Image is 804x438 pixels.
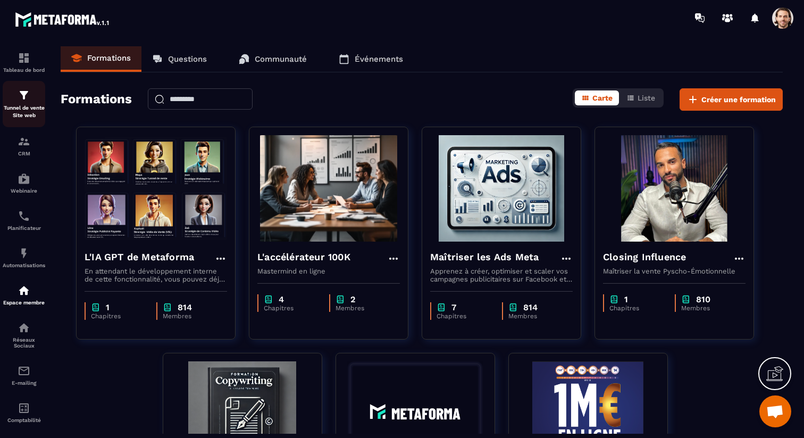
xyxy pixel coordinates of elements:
[681,304,735,312] p: Membres
[91,312,146,320] p: Chapitres
[85,135,227,242] img: formation-background
[508,302,518,312] img: chapter
[437,312,491,320] p: Chapitres
[85,250,194,265] h4: L'IA GPT de Metaforma
[422,127,594,353] a: formation-backgroundMaîtriser les Ads MetaApprenez à créer, optimiser et scaler vos campagnes pub...
[620,90,661,105] button: Liste
[328,46,414,72] a: Événements
[3,188,45,194] p: Webinaire
[3,67,45,73] p: Tableau de bord
[355,54,403,64] p: Événements
[3,313,45,357] a: social-networksocial-networkRéseaux Sociaux
[18,89,30,102] img: formation
[264,304,319,312] p: Chapitres
[3,417,45,423] p: Comptabilité
[61,46,141,72] a: Formations
[163,312,217,320] p: Membres
[3,164,45,202] a: automationsautomationsWebinaire
[3,44,45,81] a: formationformationTableau de bord
[141,46,217,72] a: Questions
[592,94,613,102] span: Carte
[18,172,30,185] img: automations
[575,90,619,105] button: Carte
[3,380,45,386] p: E-mailing
[3,202,45,239] a: schedulerschedulerPlanificateur
[624,294,628,304] p: 1
[3,300,45,305] p: Espace membre
[451,302,456,312] p: 7
[18,247,30,260] img: automations
[3,81,45,127] a: formationformationTunnel de vente Site web
[18,365,30,377] img: email
[638,94,655,102] span: Liste
[257,267,400,275] p: Mastermind en ligne
[15,10,111,29] img: logo
[76,127,249,353] a: formation-backgroundL'IA GPT de MetaformaEn attendant le développement interne de cette fonctionn...
[18,52,30,64] img: formation
[336,304,389,312] p: Membres
[3,262,45,268] p: Automatisations
[701,94,776,105] span: Créer une formation
[106,302,110,312] p: 1
[350,294,355,304] p: 2
[430,135,573,242] img: formation-background
[696,294,710,304] p: 810
[18,135,30,148] img: formation
[437,302,446,312] img: chapter
[18,402,30,415] img: accountant
[508,312,563,320] p: Membres
[178,302,192,312] p: 814
[3,337,45,349] p: Réseaux Sociaux
[249,127,422,353] a: formation-backgroundL'accélérateur 100KMastermind en lignechapter4Chapitreschapter2Membres
[3,357,45,394] a: emailemailE-mailing
[255,54,307,64] p: Communauté
[3,394,45,431] a: accountantaccountantComptabilité
[430,250,539,265] h4: Maîtriser les Ads Meta
[18,210,30,222] img: scheduler
[3,225,45,231] p: Planificateur
[87,53,131,63] p: Formations
[603,250,686,265] h4: Closing Influence
[257,135,400,242] img: formation-background
[279,294,284,304] p: 4
[18,321,30,334] img: social-network
[163,302,172,312] img: chapter
[3,104,45,119] p: Tunnel de vente Site web
[85,267,227,283] p: En attendant le développement interne de cette fonctionnalité, vous pouvez déjà l’utiliser avec C...
[168,54,207,64] p: Questions
[430,267,573,283] p: Apprenez à créer, optimiser et scaler vos campagnes publicitaires sur Facebook et Instagram.
[336,294,345,304] img: chapter
[609,304,664,312] p: Chapitres
[61,88,132,111] h2: Formations
[523,302,538,312] p: 814
[680,88,783,111] button: Créer une formation
[594,127,767,353] a: formation-backgroundClosing InfluenceMaîtriser la vente Pyscho-Émotionnellechapter1Chapitreschapt...
[18,284,30,297] img: automations
[228,46,317,72] a: Communauté
[681,294,691,304] img: chapter
[257,250,350,265] h4: L'accélérateur 100K
[91,302,100,312] img: chapter
[759,395,791,427] div: Ouvrir le chat
[603,135,746,242] img: formation-background
[3,239,45,276] a: automationsautomationsAutomatisations
[264,294,273,304] img: chapter
[3,276,45,313] a: automationsautomationsEspace membre
[3,127,45,164] a: formationformationCRM
[609,294,619,304] img: chapter
[3,151,45,156] p: CRM
[603,267,746,275] p: Maîtriser la vente Pyscho-Émotionnelle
